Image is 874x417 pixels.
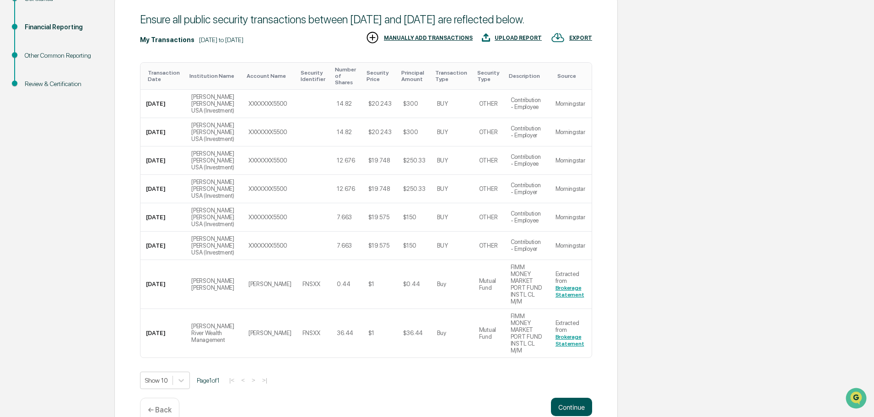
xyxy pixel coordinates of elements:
[550,175,592,203] td: Morningstar
[156,73,167,84] button: Start new chat
[479,129,498,135] div: OTHER
[191,122,237,142] div: [PERSON_NAME] [PERSON_NAME] USA (Investment)
[191,207,237,227] div: [PERSON_NAME] [PERSON_NAME] USA (Investment)
[148,70,182,82] div: Toggle SortBy
[191,93,237,114] div: [PERSON_NAME] [PERSON_NAME] USA (Investment)
[243,203,297,232] td: XXXXXXX5500
[63,112,117,128] a: 🗄️Attestations
[403,129,418,135] div: $300
[368,129,392,135] div: $20.243
[249,376,258,384] button: >
[9,70,26,87] img: 1746055101610-c473b297-6a78-478c-a979-82029cc54cd1
[511,97,545,110] div: Contribution - Employee
[243,90,297,118] td: XXXXXXX5500
[368,242,389,249] div: $19.575
[191,277,237,291] div: [PERSON_NAME] [PERSON_NAME]
[191,235,237,256] div: [PERSON_NAME] [PERSON_NAME] USA (Investment)
[9,134,16,141] div: 🔎
[550,90,592,118] td: Morningstar
[9,19,167,34] p: How can we help?
[337,330,353,336] div: 36.44
[243,232,297,260] td: XXXXXXX5500
[511,153,545,167] div: Contribution - Employee
[65,155,111,162] a: Powered byPylon
[189,73,239,79] div: Toggle SortBy
[479,185,498,192] div: OTHER
[25,51,100,60] div: Other Common Reporting
[403,157,426,164] div: $250.33
[569,35,592,41] div: EXPORT
[140,175,186,203] td: [DATE]
[368,281,374,287] div: $1
[403,281,420,287] div: $0.44
[511,264,545,305] div: FIMM MONEY MARKET PORT FUND INSTL CL M/M
[140,203,186,232] td: [DATE]
[140,90,186,118] td: [DATE]
[368,214,389,221] div: $19.575
[191,323,237,343] div: [PERSON_NAME] River Wealth Management
[550,146,592,175] td: Morningstar
[479,277,500,291] div: Mutual Fund
[479,157,498,164] div: OTHER
[337,129,352,135] div: 14.82
[140,13,592,26] div: Ensure all public security transactions between [DATE] and [DATE] are reflected below.
[247,73,293,79] div: Toggle SortBy
[495,35,542,41] div: UPLOAD REPORT
[401,70,428,82] div: Toggle SortBy
[337,242,352,249] div: 7.663
[25,79,100,89] div: Review & Certification
[91,155,111,162] span: Pylon
[511,182,545,195] div: Contribution - Employer
[479,326,500,340] div: Mutual Fund
[243,146,297,175] td: XXXXXXX5500
[845,387,869,412] iframe: Open customer support
[511,313,545,354] div: FIMM MONEY MARKET PORT FUND INSTL CL M/M
[243,260,297,309] td: [PERSON_NAME]
[557,73,588,79] div: Toggle SortBy
[238,376,248,384] button: <
[140,260,186,309] td: [DATE]
[140,118,186,146] td: [DATE]
[551,398,592,416] button: Continue
[511,238,545,252] div: Contribution - Employer
[140,146,186,175] td: [DATE]
[482,31,490,44] img: UPLOAD REPORT
[191,150,237,171] div: [PERSON_NAME] [PERSON_NAME] USA (Investment)
[437,214,448,221] div: BUY
[18,115,59,125] span: Preclearance
[550,118,592,146] td: Morningstar
[302,281,320,287] div: FNSXX
[366,31,379,44] img: MANUALLY ADD TRANSACTIONS
[9,116,16,124] div: 🖐️
[140,232,186,260] td: [DATE]
[31,70,150,79] div: Start new chat
[5,129,61,146] a: 🔎Data Lookup
[479,100,498,107] div: OTHER
[302,330,320,336] div: FNSXX
[403,242,416,249] div: $150
[403,330,423,336] div: $36.44
[437,157,448,164] div: BUY
[368,330,374,336] div: $1
[25,22,100,32] div: Financial Reporting
[556,334,584,347] a: Brokerage Statement
[437,100,448,107] div: BUY
[5,112,63,128] a: 🖐️Preclearance
[31,79,116,87] div: We're available if you need us!
[550,309,592,357] td: Extracted from
[335,66,359,86] div: Toggle SortBy
[148,406,172,414] p: ← Back
[551,31,565,44] img: EXPORT
[301,70,328,82] div: Toggle SortBy
[437,330,446,336] div: Buy
[403,185,426,192] div: $250.33
[243,118,297,146] td: XXXXXXX5500
[437,185,448,192] div: BUY
[556,285,584,298] a: Brokerage Statement
[197,377,220,384] span: Page 1 of 1
[259,376,270,384] button: >|
[199,36,243,43] div: [DATE] to [DATE]
[140,309,186,357] td: [DATE]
